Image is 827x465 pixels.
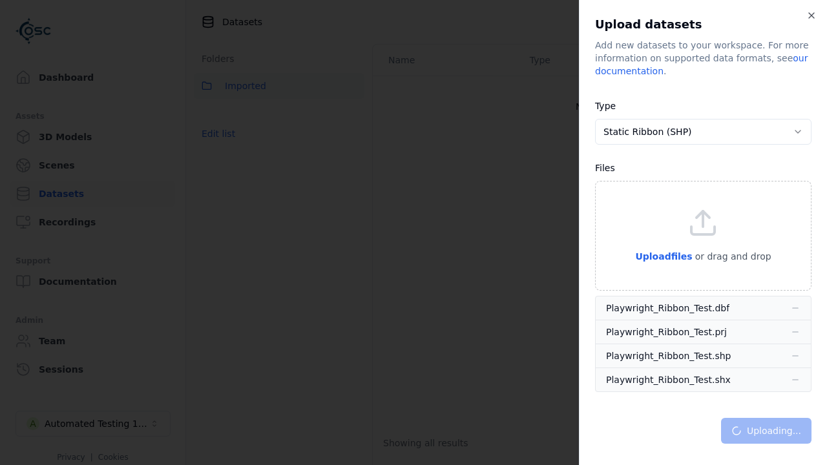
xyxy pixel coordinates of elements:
[606,349,731,362] div: Playwright_Ribbon_Test.shp
[606,373,731,386] div: Playwright_Ribbon_Test.shx
[595,39,811,77] div: Add new datasets to your workspace. For more information on supported data formats, see .
[693,249,771,264] p: or drag and drop
[595,15,811,34] h2: Upload datasets
[606,302,729,315] div: Playwright_Ribbon_Test.dbf
[635,251,692,262] span: Upload files
[595,101,616,111] label: Type
[606,325,727,338] div: Playwright_Ribbon_Test.prj
[595,163,615,173] label: Files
